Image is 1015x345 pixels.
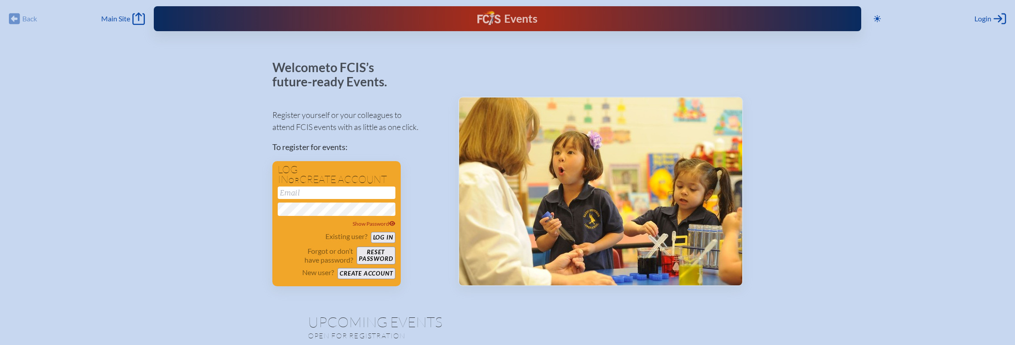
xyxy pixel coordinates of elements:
button: Log in [371,232,395,243]
span: Login [974,14,991,23]
p: Open for registration [308,331,543,340]
button: Create account [337,268,395,279]
div: FCIS Events — Future ready [345,11,670,27]
h1: Log in create account [278,165,395,185]
p: New user? [302,268,334,277]
h1: Upcoming Events [308,315,707,329]
p: To register for events: [272,141,444,153]
input: Email [278,187,395,199]
p: Forgot or don’t have password? [278,247,353,264]
span: or [288,176,300,185]
a: Main Site [101,12,145,25]
button: Resetpassword [357,247,395,264]
img: Events [459,97,742,285]
span: Main Site [101,14,130,23]
p: Register yourself or your colleagues to attend FCIS events with as little as one click. [272,109,444,133]
p: Welcome to FCIS’s future-ready Events. [272,61,397,89]
span: Show Password [353,220,395,227]
p: Existing user? [325,232,367,241]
